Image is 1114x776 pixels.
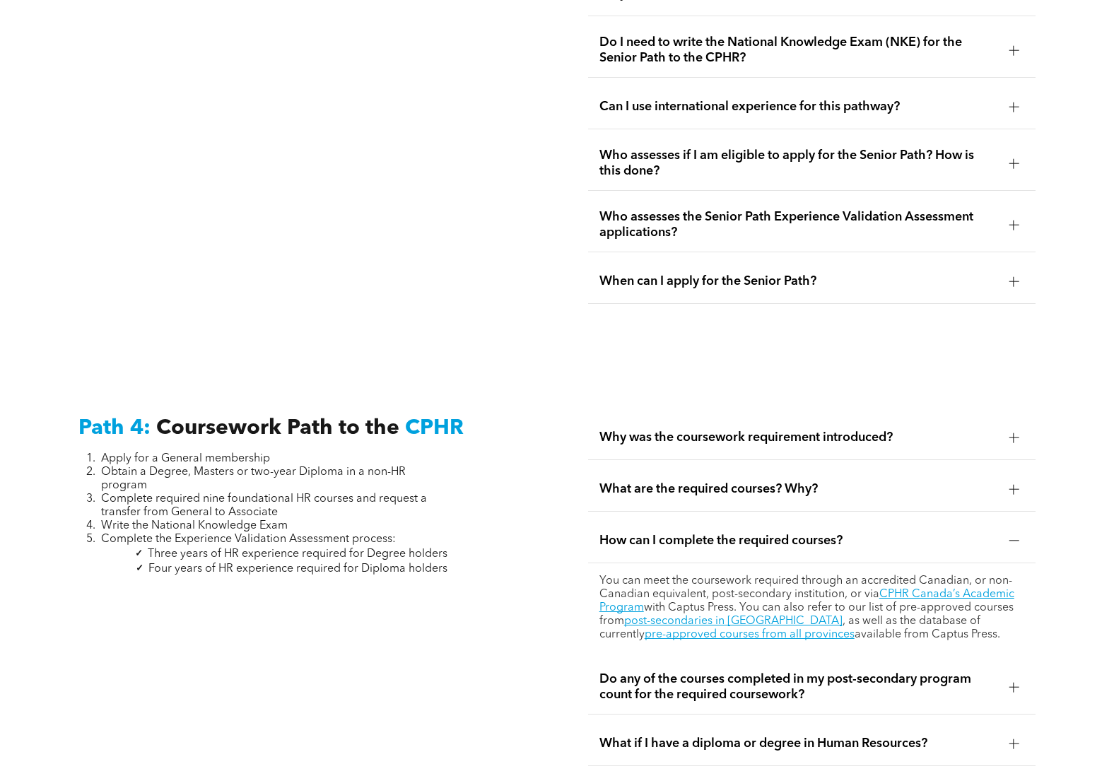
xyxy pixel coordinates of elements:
span: When can I apply for the Senior Path? [599,274,998,289]
span: Why was the coursework requirement introduced? [599,430,998,445]
span: Four years of HR experience required for Diploma holders [148,563,447,575]
span: Write the National Knowledge Exam [101,520,288,531]
span: Can I use international experience for this pathway? [599,99,998,114]
span: Three years of HR experience required for Degree holders [148,548,447,560]
span: Complete required nine foundational HR courses and request a transfer from General to Associate [101,493,427,518]
p: You can meet the coursework required through an accredited Canadian, or non-Canadian equivalent, ... [599,575,1025,642]
span: Obtain a Degree, Masters or two-year Diploma in a non-HR program [101,466,406,491]
a: post-secondaries in [GEOGRAPHIC_DATA] [624,616,843,627]
span: What are the required courses? Why? [599,481,998,497]
span: Who assesses the Senior Path Experience Validation Assessment applications? [599,209,998,240]
span: Path 4: [78,418,151,439]
span: Do any of the courses completed in my post-secondary program count for the required coursework? [599,671,998,702]
span: Do I need to write the National Knowledge Exam (NKE) for the Senior Path to the CPHR? [599,35,998,66]
span: Coursework Path to the [156,418,399,439]
span: Complete the Experience Validation Assessment process: [101,534,396,545]
span: CPHR [405,418,464,439]
span: How can I complete the required courses? [599,533,998,548]
span: Apply for a General membership [101,453,270,464]
span: Who assesses if I am eligible to apply for the Senior Path? How is this done? [599,148,998,179]
a: pre-approved courses from all provinces [645,629,855,640]
span: What if I have a diploma or degree in Human Resources? [599,736,998,751]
